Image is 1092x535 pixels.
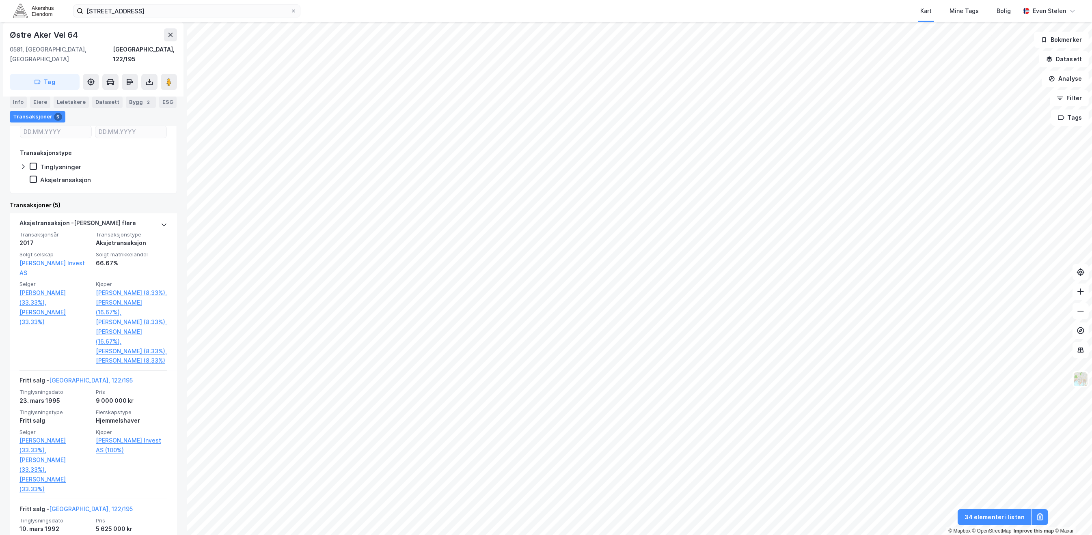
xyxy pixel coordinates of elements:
[19,376,133,389] div: Fritt salg -
[19,524,91,534] div: 10. mars 1992
[96,517,167,524] span: Pris
[96,389,167,395] span: Pris
[1014,528,1054,534] a: Improve this map
[958,509,1032,525] button: 34 elementer i listen
[1073,372,1088,387] img: Z
[20,148,72,158] div: Transaksjonstype
[1051,496,1092,535] iframe: Chat Widget
[30,97,50,108] div: Eiere
[10,45,113,64] div: 0581, [GEOGRAPHIC_DATA], [GEOGRAPHIC_DATA]
[10,28,80,41] div: Østre Aker Vei 64
[1051,496,1092,535] div: Kontrollprogram for chat
[1050,90,1089,106] button: Filter
[972,528,1012,534] a: OpenStreetMap
[126,97,156,108] div: Bygg
[113,45,177,64] div: [GEOGRAPHIC_DATA], 122/195
[96,317,167,327] a: [PERSON_NAME] (8.33%),
[96,288,167,298] a: [PERSON_NAME] (8.33%),
[20,126,91,138] input: DD.MM.YYYY
[96,238,167,248] div: Aksjetransaksjon
[92,97,123,108] div: Datasett
[10,111,65,122] div: Transaksjoner
[159,97,177,108] div: ESG
[96,409,167,416] span: Eierskapstype
[19,429,91,436] span: Selger
[96,396,167,406] div: 9 000 000 kr
[83,5,290,17] input: Søk på adresse, matrikkel, gårdeiere, leietakere eller personer
[948,528,971,534] a: Mapbox
[95,126,166,138] input: DD.MM.YYYY
[96,429,167,436] span: Kjøper
[19,396,91,406] div: 23. mars 1995
[19,455,91,475] a: [PERSON_NAME] (33.33%),
[19,251,91,258] span: Solgt selskap
[96,416,167,425] div: Hjemmelshaver
[19,436,91,455] a: [PERSON_NAME] (33.33%),
[96,298,167,317] a: [PERSON_NAME] (16.67%),
[19,409,91,416] span: Tinglysningstype
[54,97,89,108] div: Leietakere
[19,238,91,248] div: 2017
[10,97,27,108] div: Info
[19,218,136,231] div: Aksjetransaksjon - [PERSON_NAME] flere
[54,113,62,121] div: 5
[96,327,167,346] a: [PERSON_NAME] (16.67%),
[1039,51,1089,67] button: Datasett
[19,504,133,517] div: Fritt salg -
[19,389,91,395] span: Tinglysningsdato
[19,288,91,307] a: [PERSON_NAME] (33.33%),
[950,6,979,16] div: Mine Tags
[10,74,80,90] button: Tag
[920,6,932,16] div: Kart
[1051,110,1089,126] button: Tags
[10,200,177,210] div: Transaksjoner (5)
[40,176,91,184] div: Aksjetransaksjon
[96,231,167,238] span: Transaksjonstype
[96,524,167,534] div: 5 625 000 kr
[19,231,91,238] span: Transaksjonsår
[1033,6,1066,16] div: Even Stølen
[96,346,167,356] a: [PERSON_NAME] (8.33%),
[49,505,133,512] a: [GEOGRAPHIC_DATA], 122/195
[96,258,167,268] div: 66.67%
[96,281,167,288] span: Kjøper
[96,251,167,258] span: Solgt matrikkelandel
[19,416,91,425] div: Fritt salg
[997,6,1011,16] div: Bolig
[40,163,81,171] div: Tinglysninger
[96,356,167,365] a: [PERSON_NAME] (8.33%)
[19,517,91,524] span: Tinglysningsdato
[19,260,85,276] a: [PERSON_NAME] Invest AS
[145,98,153,106] div: 2
[19,281,91,288] span: Selger
[1034,32,1089,48] button: Bokmerker
[19,307,91,327] a: [PERSON_NAME] (33.33%)
[49,377,133,384] a: [GEOGRAPHIC_DATA], 122/195
[19,475,91,494] a: [PERSON_NAME] (33.33%)
[1042,71,1089,87] button: Analyse
[13,4,54,18] img: akershus-eiendom-logo.9091f326c980b4bce74ccdd9f866810c.svg
[96,436,167,455] a: [PERSON_NAME] Invest AS (100%)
